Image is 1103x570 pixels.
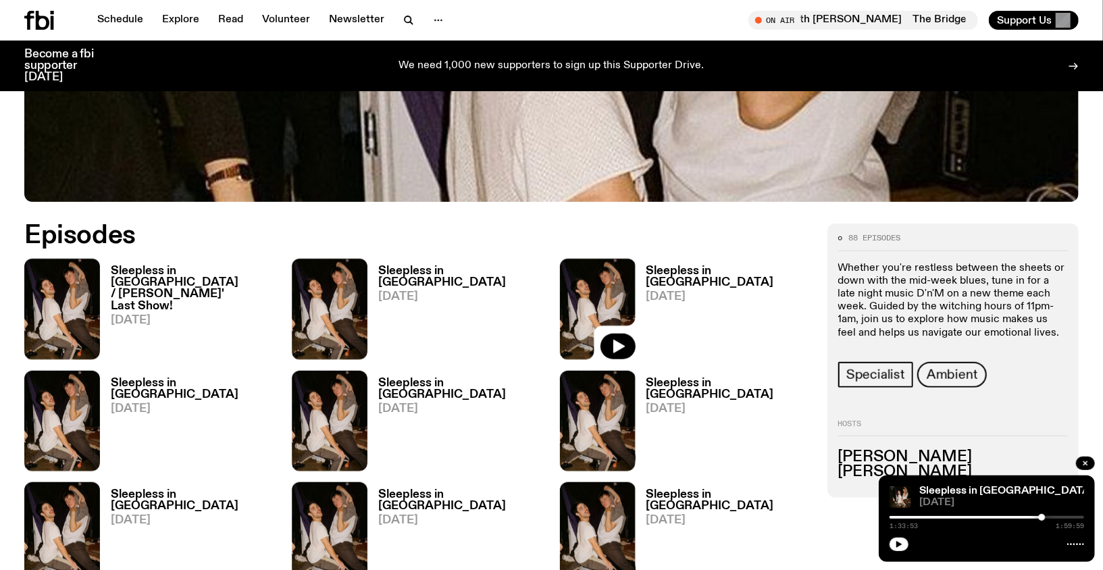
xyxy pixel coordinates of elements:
[111,515,276,526] span: [DATE]
[100,378,276,471] a: Sleepless in [GEOGRAPHIC_DATA][DATE]
[24,371,100,471] img: Marcus Whale is on the left, bent to his knees and arching back with a gleeful look his face He i...
[846,367,905,382] span: Specialist
[646,265,811,288] h3: Sleepless in [GEOGRAPHIC_DATA]
[989,11,1079,30] button: Support Us
[378,265,543,288] h3: Sleepless in [GEOGRAPHIC_DATA]
[367,378,543,471] a: Sleepless in [GEOGRAPHIC_DATA][DATE]
[919,486,1093,496] a: Sleepless in [GEOGRAPHIC_DATA]
[100,265,276,359] a: Sleepless in [GEOGRAPHIC_DATA] / [PERSON_NAME]' Last Show![DATE]
[560,371,636,471] img: Marcus Whale is on the left, bent to his knees and arching back with a gleeful look his face He i...
[917,362,987,388] a: Ambient
[24,224,722,248] h2: Episodes
[838,262,1068,340] p: Whether you're restless between the sheets or down with the mid-week blues, tune in for a late ni...
[254,11,318,30] a: Volunteer
[111,403,276,415] span: [DATE]
[838,465,1068,480] h3: [PERSON_NAME]
[378,403,543,415] span: [DATE]
[646,403,811,415] span: [DATE]
[636,378,811,471] a: Sleepless in [GEOGRAPHIC_DATA][DATE]
[111,378,276,400] h3: Sleepless in [GEOGRAPHIC_DATA]
[646,291,811,303] span: [DATE]
[849,234,901,242] span: 88 episodes
[997,14,1052,26] span: Support Us
[210,11,251,30] a: Read
[378,291,543,303] span: [DATE]
[378,378,543,400] h3: Sleepless in [GEOGRAPHIC_DATA]
[24,259,100,359] img: Marcus Whale is on the left, bent to his knees and arching back with a gleeful look his face He i...
[646,489,811,512] h3: Sleepless in [GEOGRAPHIC_DATA]
[89,11,151,30] a: Schedule
[321,11,392,30] a: Newsletter
[154,11,207,30] a: Explore
[292,259,367,359] img: Marcus Whale is on the left, bent to his knees and arching back with a gleeful look his face He i...
[292,371,367,471] img: Marcus Whale is on the left, bent to his knees and arching back with a gleeful look his face He i...
[111,489,276,512] h3: Sleepless in [GEOGRAPHIC_DATA]
[111,315,276,326] span: [DATE]
[1056,523,1084,529] span: 1:59:59
[890,523,918,529] span: 1:33:53
[24,49,111,83] h3: Become a fbi supporter [DATE]
[399,60,704,72] p: We need 1,000 new supporters to sign up this Supporter Drive.
[378,489,543,512] h3: Sleepless in [GEOGRAPHIC_DATA]
[927,367,978,382] span: Ambient
[111,265,276,311] h3: Sleepless in [GEOGRAPHIC_DATA] / [PERSON_NAME]' Last Show!
[378,515,543,526] span: [DATE]
[646,378,811,400] h3: Sleepless in [GEOGRAPHIC_DATA]
[919,498,1084,508] span: [DATE]
[838,450,1068,465] h3: [PERSON_NAME]
[748,11,978,30] button: On AirThe Bridge with [PERSON_NAME]The Bridge with [PERSON_NAME]
[838,420,1068,436] h2: Hosts
[367,265,543,359] a: Sleepless in [GEOGRAPHIC_DATA][DATE]
[646,515,811,526] span: [DATE]
[838,362,913,388] a: Specialist
[890,486,911,508] img: Marcus Whale is on the left, bent to his knees and arching back with a gleeful look his face He i...
[636,265,811,359] a: Sleepless in [GEOGRAPHIC_DATA][DATE]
